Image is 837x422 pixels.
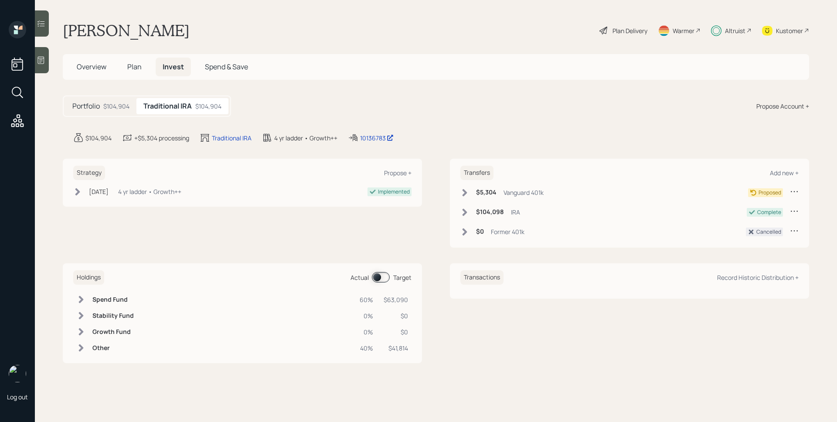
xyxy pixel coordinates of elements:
[717,273,799,282] div: Record Historic Distribution +
[73,166,105,180] h6: Strategy
[725,26,745,35] div: Altruist
[460,270,504,285] h6: Transactions
[360,133,394,143] div: 10136783
[757,208,781,216] div: Complete
[205,62,248,71] span: Spend & Save
[756,228,781,236] div: Cancelled
[92,344,134,352] h6: Other
[384,311,408,320] div: $0
[195,102,221,111] div: $104,904
[118,187,181,196] div: 4 yr ladder • Growth++
[476,189,497,196] h6: $5,304
[274,133,337,143] div: 4 yr ladder • Growth++
[92,296,134,303] h6: Spend Fund
[92,312,134,320] h6: Stability Fund
[612,26,647,35] div: Plan Delivery
[384,169,412,177] div: Propose +
[163,62,184,71] span: Invest
[393,273,412,282] div: Target
[460,166,493,180] h6: Transfers
[360,311,373,320] div: 0%
[73,270,104,285] h6: Holdings
[378,188,410,196] div: Implemented
[77,62,106,71] span: Overview
[384,295,408,304] div: $63,090
[89,187,109,196] div: [DATE]
[770,169,799,177] div: Add new +
[360,344,373,353] div: 40%
[384,344,408,353] div: $41,814
[63,21,190,40] h1: [PERSON_NAME]
[759,189,781,197] div: Proposed
[134,133,189,143] div: +$5,304 processing
[92,328,134,336] h6: Growth Fund
[103,102,129,111] div: $104,904
[776,26,803,35] div: Kustomer
[9,365,26,382] img: james-distasi-headshot.png
[350,273,369,282] div: Actual
[756,102,809,111] div: Propose Account +
[127,62,142,71] span: Plan
[504,188,544,197] div: Vanguard 401k
[212,133,252,143] div: Traditional IRA
[673,26,694,35] div: Warmer
[360,295,373,304] div: 60%
[476,208,504,216] h6: $104,098
[85,133,112,143] div: $104,904
[491,227,524,236] div: Former 401k
[7,393,28,401] div: Log out
[143,102,192,110] h5: Traditional IRA
[384,327,408,337] div: $0
[360,327,373,337] div: 0%
[476,228,484,235] h6: $0
[511,208,520,217] div: IRA
[72,102,100,110] h5: Portfolio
